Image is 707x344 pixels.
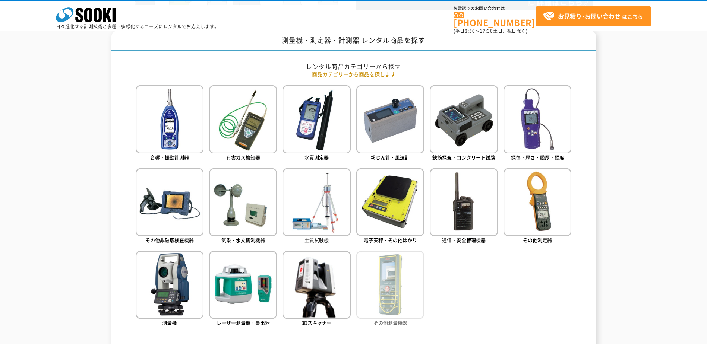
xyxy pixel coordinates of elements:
a: 有害ガス検知器 [209,85,277,162]
span: 有害ガス検知器 [226,154,260,161]
a: その他非破壊検査機器 [136,168,203,245]
a: その他測量機器 [356,251,424,328]
span: 電子天秤・その他はかり [364,236,417,243]
img: その他測量機器 [356,251,424,319]
span: 音響・振動計測器 [150,154,189,161]
span: その他非破壊検査機器 [145,236,194,243]
span: 探傷・厚さ・膜厚・硬度 [511,154,564,161]
a: 水質測定器 [283,85,350,162]
img: レーザー測量機・墨出器 [209,251,277,319]
span: 通信・安全管理機器 [442,236,486,243]
a: 鉄筋探査・コンクリート試験 [430,85,498,162]
p: 商品カテゴリーから商品を探します [136,70,572,78]
img: 気象・水文観測機器 [209,168,277,236]
a: 音響・振動計測器 [136,85,203,162]
img: その他測定器 [504,168,571,236]
span: お電話でのお問い合わせは [454,6,536,11]
span: 17:30 [480,28,493,34]
img: 鉄筋探査・コンクリート試験 [430,85,498,153]
a: 通信・安全管理機器 [430,168,498,245]
img: 3Dスキャナー [283,251,350,319]
img: 有害ガス検知器 [209,85,277,153]
img: 電子天秤・その他はかり [356,168,424,236]
a: 気象・水文観測機器 [209,168,277,245]
span: 気象・水文観測機器 [221,236,265,243]
img: 音響・振動計測器 [136,85,203,153]
span: 粉じん計・風速計 [371,154,410,161]
strong: お見積り･お問い合わせ [558,12,621,20]
span: その他測定器 [523,236,552,243]
img: 土質試験機 [283,168,350,236]
span: 8:50 [465,28,475,34]
span: 土質試験機 [304,236,329,243]
a: レーザー測量機・墨出器 [209,251,277,328]
a: 粉じん計・風速計 [356,85,424,162]
a: その他測定器 [504,168,571,245]
span: 水質測定器 [304,154,329,161]
span: 鉄筋探査・コンクリート試験 [432,154,495,161]
span: (平日 ～ 土日、祝日除く) [454,28,527,34]
a: 測量機 [136,251,203,328]
span: 測量機 [162,319,177,326]
img: 水質測定器 [283,85,350,153]
a: お見積り･お問い合わせはこちら [536,6,651,26]
a: 土質試験機 [283,168,350,245]
a: [PHONE_NUMBER] [454,12,536,27]
span: 3Dスキャナー [302,319,332,326]
img: 測量機 [136,251,203,319]
img: その他非破壊検査機器 [136,168,203,236]
a: 3Dスキャナー [283,251,350,328]
a: 電子天秤・その他はかり [356,168,424,245]
span: レーザー測量機・墨出器 [217,319,270,326]
span: はこちら [543,11,643,22]
img: 探傷・厚さ・膜厚・硬度 [504,85,571,153]
a: 探傷・厚さ・膜厚・硬度 [504,85,571,162]
img: 通信・安全管理機器 [430,168,498,236]
h1: 測量機・測定器・計測器 レンタル商品を探す [111,31,596,51]
img: 粉じん計・風速計 [356,85,424,153]
h2: レンタル商品カテゴリーから探す [136,63,572,70]
p: 日々進化する計測技術と多種・多様化するニーズにレンタルでお応えします。 [56,24,219,29]
span: その他測量機器 [373,319,407,326]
